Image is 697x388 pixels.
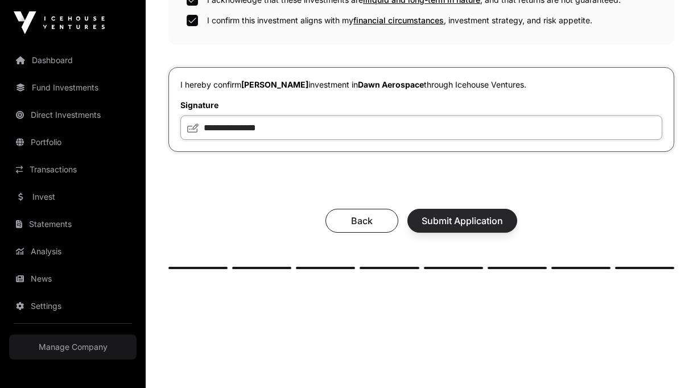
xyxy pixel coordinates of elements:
span: Submit Application [422,214,503,228]
a: Portfolio [9,130,137,155]
span: Back [340,214,384,228]
a: Fund Investments [9,75,137,100]
a: News [9,266,137,291]
a: Settings [9,294,137,319]
a: Manage Company [9,335,137,360]
p: I hereby confirm investment in through Icehouse Ventures. [180,79,662,90]
span: [PERSON_NAME] [241,80,308,89]
a: Direct Investments [9,102,137,127]
a: Transactions [9,157,137,182]
button: Back [325,209,398,233]
span: Dawn Aerospace [358,80,424,89]
img: Icehouse Ventures Logo [14,11,105,34]
a: Statements [9,212,137,237]
label: I confirm this investment aligns with my , investment strategy, and risk appetite. [207,15,592,26]
span: financial circumstances [353,15,444,25]
iframe: Chat Widget [640,333,697,388]
button: Submit Application [407,209,517,233]
label: Signature [180,100,662,111]
a: Invest [9,184,137,209]
a: Analysis [9,239,137,264]
a: Dashboard [9,48,137,73]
